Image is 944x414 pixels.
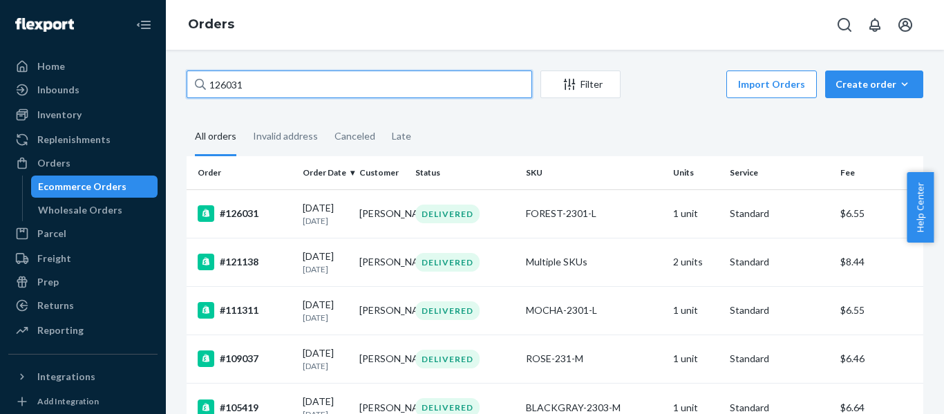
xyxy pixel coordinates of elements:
ol: breadcrumbs [177,5,245,45]
p: [DATE] [303,312,348,323]
p: Standard [730,207,829,220]
a: Wholesale Orders [31,199,158,221]
div: Invalid address [253,118,318,154]
p: Standard [730,255,829,269]
td: Multiple SKUs [520,238,668,286]
div: Inventory [37,108,82,122]
button: Import Orders [726,70,817,98]
td: [PERSON_NAME] [354,335,410,383]
div: Wholesale Orders [38,203,122,217]
div: #111311 [198,302,292,319]
input: Search orders [187,70,532,98]
button: Open account menu [891,11,919,39]
div: FOREST-2301-L [526,207,662,220]
div: [DATE] [303,250,348,275]
div: #121138 [198,254,292,270]
a: Ecommerce Orders [31,176,158,198]
div: Freight [37,252,71,265]
div: Canceled [334,118,375,154]
div: #109037 [198,350,292,367]
img: Flexport logo [15,18,74,32]
td: $8.44 [835,238,923,286]
td: $6.46 [835,335,923,383]
button: Open notifications [861,11,889,39]
button: Help Center [907,172,934,243]
th: SKU [520,156,668,189]
th: Order [187,156,297,189]
div: [DATE] [303,201,348,227]
div: Parcel [37,227,66,241]
div: Filter [541,77,620,91]
div: Ecommerce Orders [38,180,126,194]
div: Add Integration [37,395,99,407]
td: $6.55 [835,286,923,335]
td: 2 units [668,238,724,286]
th: Status [410,156,520,189]
p: Standard [730,303,829,317]
div: Home [37,59,65,73]
div: Integrations [37,370,95,384]
a: Prep [8,271,158,293]
a: Home [8,55,158,77]
div: All orders [195,118,236,156]
th: Order Date [297,156,354,189]
td: [PERSON_NAME] [354,238,410,286]
div: DELIVERED [415,253,480,272]
a: Returns [8,294,158,317]
td: 1 unit [668,286,724,335]
th: Service [724,156,835,189]
a: Freight [8,247,158,270]
a: Orders [188,17,234,32]
a: Reporting [8,319,158,341]
div: Returns [37,299,74,312]
div: [DATE] [303,346,348,372]
td: [PERSON_NAME] [354,286,410,335]
td: 1 unit [668,335,724,383]
div: Create order [836,77,913,91]
div: #126031 [198,205,292,222]
a: Inventory [8,104,158,126]
div: Customer [359,167,405,178]
div: ROSE-231-M [526,352,662,366]
a: Add Integration [8,393,158,410]
button: Integrations [8,366,158,388]
button: Create order [825,70,923,98]
div: DELIVERED [415,350,480,368]
button: Open Search Box [831,11,858,39]
div: Replenishments [37,133,111,147]
p: [DATE] [303,263,348,275]
a: Orders [8,152,158,174]
div: Prep [37,275,59,289]
div: Inbounds [37,83,79,97]
div: [DATE] [303,298,348,323]
div: Late [392,118,411,154]
p: Standard [730,352,829,366]
div: MOCHA-2301-L [526,303,662,317]
div: Orders [37,156,70,170]
td: $6.55 [835,189,923,238]
td: 1 unit [668,189,724,238]
button: Filter [540,70,621,98]
div: Reporting [37,323,84,337]
div: DELIVERED [415,301,480,320]
td: [PERSON_NAME] [354,189,410,238]
th: Units [668,156,724,189]
a: Inbounds [8,79,158,101]
a: Parcel [8,223,158,245]
div: DELIVERED [415,205,480,223]
a: Replenishments [8,129,158,151]
p: [DATE] [303,215,348,227]
p: [DATE] [303,360,348,372]
button: Close Navigation [130,11,158,39]
th: Fee [835,156,923,189]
